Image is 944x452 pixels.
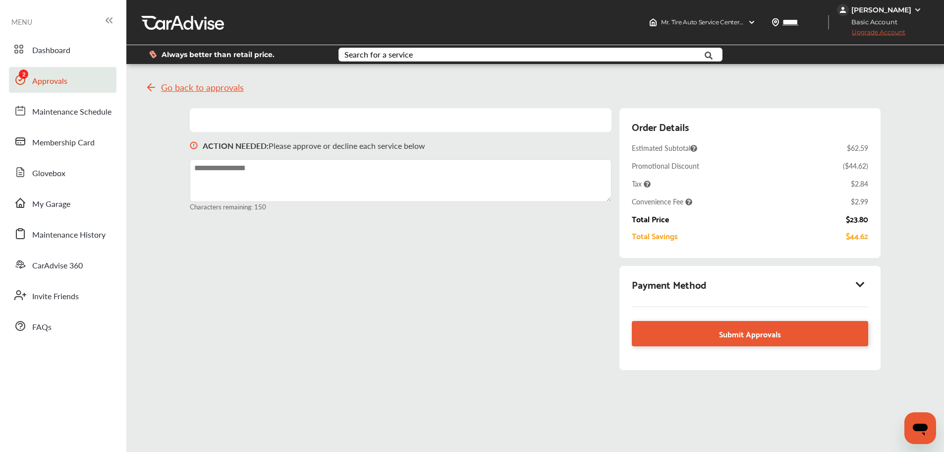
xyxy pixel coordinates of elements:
[32,75,67,88] span: Approvals
[32,321,52,334] span: FAQs
[11,18,32,26] span: MENU
[851,196,868,206] div: $2.99
[632,214,669,223] div: Total Price
[904,412,936,444] iframe: Button to launch messaging window
[661,18,905,26] span: Mr. Tire Auto Service Centers , [STREET_ADDRESS][PERSON_NAME] Roanoke , VA 24019
[203,140,269,151] b: ACTION NEEDED :
[162,51,275,58] span: Always better than retail price.
[9,252,116,277] a: CarAdvise 360
[9,221,116,247] a: Maintenance History
[32,167,65,180] span: Glovebox
[837,28,905,41] span: Upgrade Account
[9,67,116,93] a: Approvals
[9,313,116,339] a: FAQs
[32,44,70,57] span: Dashboard
[9,129,116,154] a: Membership Card
[719,327,781,340] span: Submit Approvals
[32,290,79,303] span: Invite Friends
[190,202,611,211] small: Characters remaining: 150
[632,196,692,206] span: Convenience Fee
[837,4,849,16] img: jVpblrzwTbfkPYzPPzSLxeg0AAAAASUVORK5CYII=
[828,15,829,30] img: header-divider.bc55588e.svg
[914,6,922,14] img: WGsFRI8htEPBVLJbROoPRyZpYNWhNONpIPPETTm6eUC0GeLEiAAAAAElFTkSuQmCC
[32,136,95,149] span: Membership Card
[9,190,116,216] a: My Garage
[649,18,657,26] img: header-home-logo.8d720a4f.svg
[632,321,868,346] a: Submit Approvals
[632,118,689,135] div: Order Details
[748,18,756,26] img: header-down-arrow.9dd2ce7d.svg
[846,214,868,223] div: $23.80
[838,17,905,27] span: Basic Account
[32,229,106,242] span: Maintenance History
[344,51,413,59] div: Search for a service
[632,143,697,153] span: Estimated Subtotal
[190,132,198,159] img: svg+xml;base64,PHN2ZyB3aWR0aD0iMTYiIGhlaWdodD0iMTciIHZpZXdCb3g9IjAgMCAxNiAxNyIgZmlsbD0ibm9uZSIgeG...
[851,5,911,14] div: [PERSON_NAME]
[846,231,868,240] div: $44.62
[9,36,116,62] a: Dashboard
[632,231,678,240] div: Total Savings
[9,282,116,308] a: Invite Friends
[32,198,70,211] span: My Garage
[843,161,868,171] div: ( $44.62 )
[203,140,425,151] p: Please approve or decline each service below
[32,106,111,119] span: Maintenance Schedule
[632,161,699,171] div: Promotional Discount
[9,159,116,185] a: Glovebox
[847,143,868,153] div: $62.59
[32,259,83,272] span: CarAdvise 360
[9,98,116,124] a: Maintenance Schedule
[632,276,868,293] div: Payment Method
[632,179,651,189] span: Tax
[161,82,244,92] span: Go back to approvals
[149,50,157,59] img: dollor_label_vector.a70140d1.svg
[851,179,868,189] div: $2.84
[772,18,779,26] img: location_vector.a44bc228.svg
[145,81,157,93] img: svg+xml;base64,PHN2ZyB4bWxucz0iaHR0cDovL3d3dy53My5vcmcvMjAwMC9zdmciIHdpZHRoPSIyNCIgaGVpZ2h0PSIyNC...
